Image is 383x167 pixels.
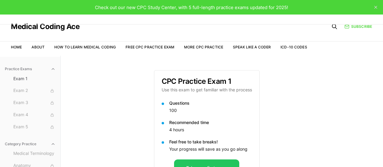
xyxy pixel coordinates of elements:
[2,64,58,74] button: Practice Exams
[11,110,58,120] button: Exam 4
[126,45,174,49] a: Free CPC Practice Exam
[13,100,55,106] span: Exam 3
[13,150,55,157] span: Medical Terminology
[169,127,252,133] p: 4 hours
[169,107,252,113] p: 100
[54,45,116,49] a: How to Learn Medical Coding
[162,87,252,93] p: Use this exam to get familiar with the process
[2,139,58,149] button: Category Practice
[95,5,288,10] span: Check out our new CPC Study Center, with 5 full-length practice exams updated for 2025!
[169,120,252,126] p: Recommended time
[32,45,45,49] a: About
[11,45,22,49] a: Home
[11,74,58,83] button: Exam 1
[184,45,223,49] a: More CPC Practice
[13,76,55,82] span: Exam 1
[344,24,372,29] a: Subscribe
[281,45,307,49] a: ICD-10 Codes
[11,86,58,96] button: Exam 2
[162,78,252,85] h3: CPC Practice Exam 1
[11,149,58,159] button: Medical Terminology
[371,2,381,12] button: close
[169,146,252,152] p: Your progress will save as you go along
[13,112,55,118] span: Exam 4
[11,23,79,30] a: Medical Coding Ace
[233,45,271,49] a: Speak Like a Coder
[13,124,55,130] span: Exam 5
[13,87,55,94] span: Exam 2
[169,139,252,145] p: Feel free to take breaks!
[169,100,252,106] p: Questions
[11,122,58,132] button: Exam 5
[11,98,58,108] button: Exam 3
